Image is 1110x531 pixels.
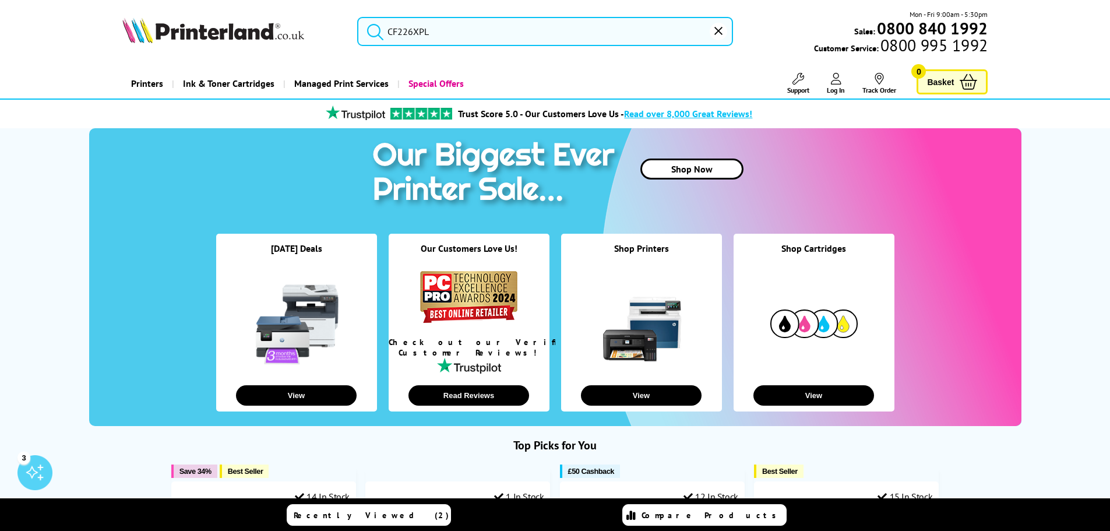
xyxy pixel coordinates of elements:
span: Recently Viewed (2) [294,510,449,521]
span: Basket [927,74,954,90]
div: Shop Printers [561,242,722,269]
span: Support [787,86,809,94]
a: Printers [122,69,172,99]
div: 3 [17,451,30,464]
button: £50 Cashback [560,465,620,478]
button: Best Seller [754,465,804,478]
span: £50 Cashback [568,467,614,476]
a: Basket 0 [917,69,988,94]
button: Save 34% [171,465,217,478]
span: Customer Service: [814,40,988,54]
span: 0800 995 1992 [879,40,988,51]
a: Compare Products [622,504,787,526]
a: 0800 840 1992 [875,23,988,34]
div: 12 In Stock [683,491,738,502]
div: 14 In Stock [295,491,350,502]
div: Our Customers Love Us! [389,242,549,269]
a: Support [787,73,809,94]
button: View [581,385,702,406]
img: printer sale [367,128,626,220]
img: trustpilot rating [320,106,390,120]
a: Printerland Logo [122,17,343,45]
span: Compare Products [642,510,783,521]
span: Best Seller [762,467,798,476]
span: 0 [911,64,926,79]
button: View [236,385,357,406]
input: Search product or bra [357,17,733,46]
span: Best Seller [228,467,263,476]
img: Printerland Logo [122,17,304,43]
span: Ink & Toner Cartridges [183,69,274,99]
b: 0800 840 1992 [877,17,988,39]
a: Special Offers [397,69,473,99]
span: Save 34% [179,467,212,476]
a: Trust Score 5.0 - Our Customers Love Us -Read over 8,000 Great Reviews! [458,108,752,119]
span: Read over 8,000 Great Reviews! [624,108,752,119]
div: Shop Cartridges [734,242,894,269]
div: 1 In Stock [494,491,544,502]
div: [DATE] Deals [216,242,377,269]
button: Read Reviews [408,385,529,406]
a: Ink & Toner Cartridges [172,69,283,99]
img: trustpilot rating [390,108,452,119]
a: Track Order [862,73,896,94]
a: Shop Now [640,159,743,180]
button: Best Seller [220,465,269,478]
span: Sales: [854,26,875,37]
span: Log In [827,86,845,94]
div: 15 In Stock [878,491,932,502]
a: Recently Viewed (2) [287,504,451,526]
span: Mon - Fri 9:00am - 5:30pm [910,9,988,20]
div: Check out our Verified Customer Reviews! [389,337,549,358]
a: Managed Print Services [283,69,397,99]
button: View [753,385,874,406]
a: Log In [827,73,845,94]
